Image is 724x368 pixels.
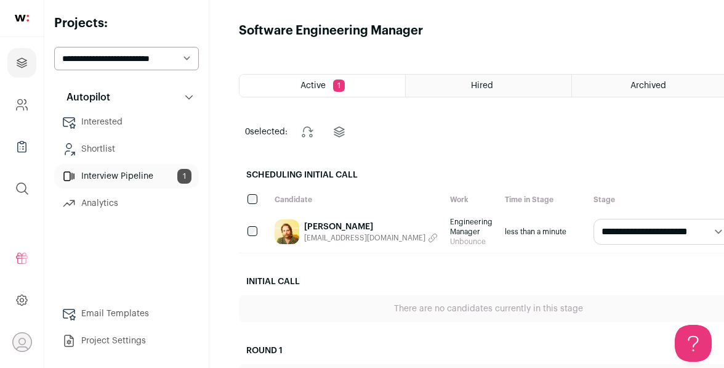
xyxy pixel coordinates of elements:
a: Company Lists [7,132,36,162]
button: Open dropdown [12,332,32,352]
a: Email Templates [54,301,199,326]
span: selected: [245,126,288,138]
img: d354ed3197c7011205e7f384e19ffbd7390e9a466e57154356379f32afe85b40.jpg [275,219,299,244]
a: Analytics [54,191,199,216]
img: wellfound-shorthand-0d5821cbd27db2630d0214b213865d53afaa358527fdda9d0ea32b1df1b89c2c.svg [15,15,29,22]
button: Change stage [292,117,322,147]
div: Time in Stage [499,189,587,211]
span: Archived [630,81,666,90]
span: 0 [245,128,250,136]
span: Unbounce [450,237,493,247]
h1: Software Engineering Manager [239,22,423,39]
button: Autopilot [54,85,199,110]
p: Autopilot [59,90,110,105]
span: 1 [177,169,191,184]
a: Projects [7,48,36,78]
a: Interested [54,110,199,134]
span: 1 [333,80,345,92]
iframe: Help Scout Beacon - Open [675,325,712,362]
button: [EMAIL_ADDRESS][DOMAIN_NAME] [304,233,438,243]
span: Active [300,81,326,90]
a: Interview Pipeline1 [54,164,199,189]
a: Shortlist [54,137,199,162]
div: Work [444,189,499,211]
div: Candidate [268,189,444,211]
h2: Projects: [54,15,199,32]
div: less than a minute [499,211,587,253]
span: Engineering Manager [450,217,493,237]
a: Project Settings [54,329,199,353]
a: [PERSON_NAME] [304,221,438,233]
span: Hired [471,81,493,90]
a: Hired [406,75,571,97]
a: Company and ATS Settings [7,90,36,120]
span: [EMAIL_ADDRESS][DOMAIN_NAME] [304,233,425,243]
